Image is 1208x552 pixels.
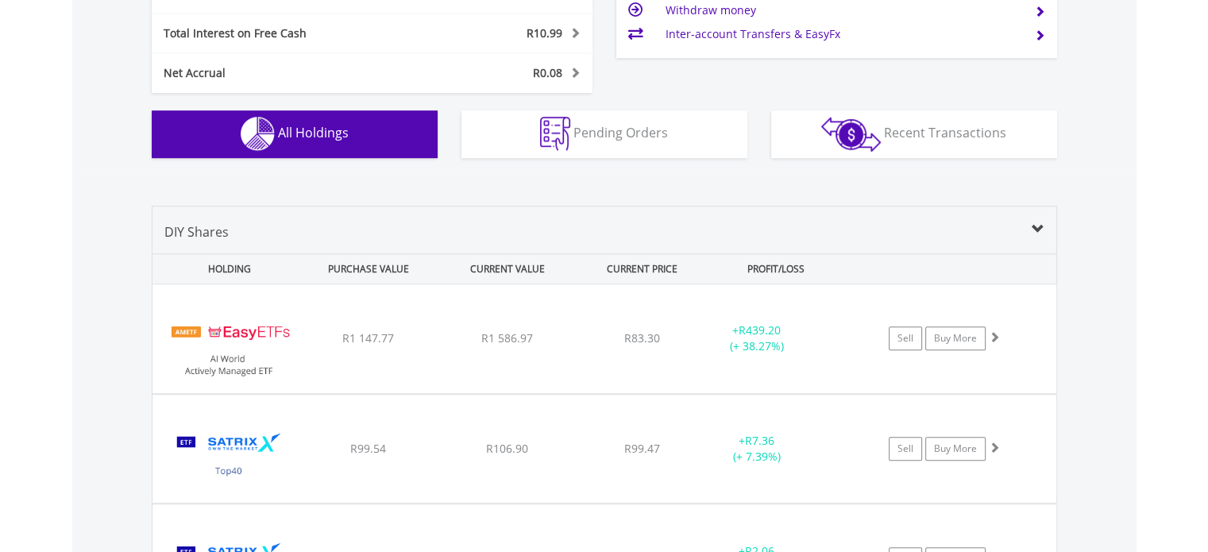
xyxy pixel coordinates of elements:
a: Buy More [925,326,986,350]
span: R106.90 [486,441,528,456]
span: R99.54 [350,441,386,456]
a: Sell [889,437,922,461]
span: DIY Shares [164,223,229,241]
span: R10.99 [527,25,562,41]
span: R1 586.97 [481,330,533,345]
img: holdings-wht.png [241,117,275,151]
span: All Holdings [278,124,349,141]
div: Net Accrual [152,65,409,81]
span: Recent Transactions [884,124,1006,141]
button: All Holdings [152,110,438,158]
div: PROFIT/LOSS [708,254,844,284]
button: Pending Orders [461,110,747,158]
div: CURRENT PRICE [578,254,704,284]
a: Buy More [925,437,986,461]
div: Total Interest on Free Cash [152,25,409,41]
button: Recent Transactions [771,110,1057,158]
div: PURCHASE VALUE [301,254,437,284]
img: TFSA.STX40.png [160,415,297,500]
span: R0.08 [533,65,562,80]
div: + (+ 7.39%) [697,433,817,465]
span: R83.30 [624,330,660,345]
span: R1 147.77 [342,330,394,345]
div: CURRENT VALUE [440,254,576,284]
a: Sell [889,326,922,350]
div: HOLDING [153,254,298,284]
span: R439.20 [739,322,781,338]
td: Inter-account Transfers & EasyFx [665,22,1021,46]
img: transactions-zar-wht.png [821,117,881,152]
span: R99.47 [624,441,660,456]
img: pending_instructions-wht.png [540,117,570,151]
span: Pending Orders [573,124,668,141]
img: TFSA.EASYAI.png [160,304,297,389]
span: R7.36 [745,433,774,448]
div: + (+ 38.27%) [697,322,817,354]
